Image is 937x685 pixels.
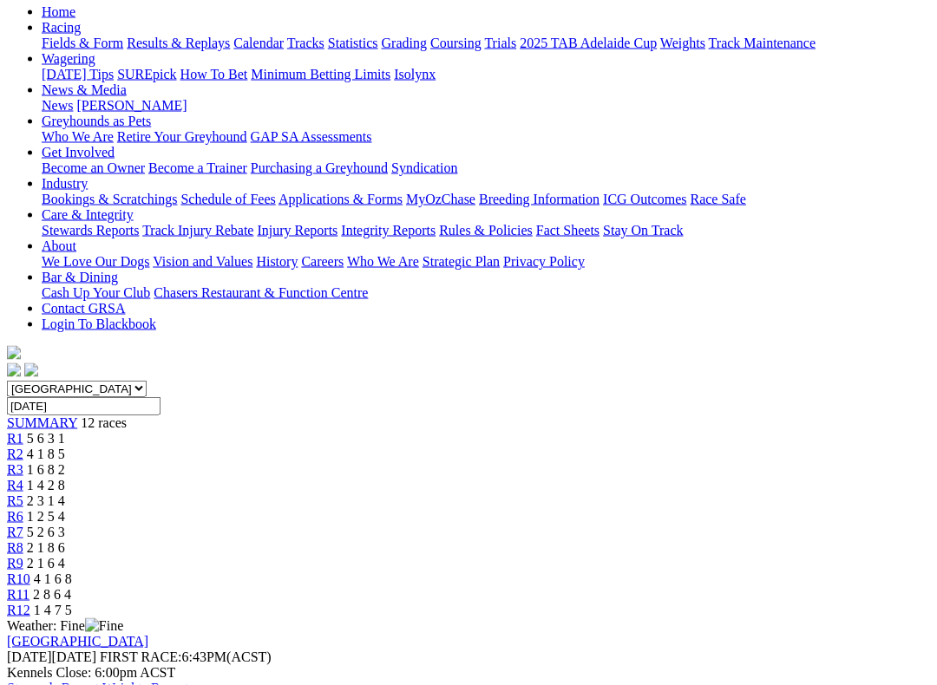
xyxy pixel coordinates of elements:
div: Wagering [42,67,930,82]
a: Care & Integrity [42,207,134,222]
span: 2 1 8 6 [27,540,65,555]
a: Login To Blackbook [42,316,156,331]
a: R3 [7,462,23,477]
a: Greyhounds as Pets [42,114,151,128]
a: Schedule of Fees [180,192,275,206]
span: 4 1 6 8 [34,571,72,586]
a: Results & Replays [127,36,230,50]
span: FIRST RACE: [100,649,181,664]
a: Contact GRSA [42,301,125,316]
span: [DATE] [7,649,52,664]
a: MyOzChase [406,192,475,206]
a: Calendar [233,36,284,50]
a: Get Involved [42,145,115,160]
a: [PERSON_NAME] [76,98,187,113]
span: 12 races [81,415,127,430]
a: [DATE] Tips [42,67,114,82]
span: 1 4 7 5 [34,603,72,617]
div: News & Media [42,98,930,114]
span: 6:43PM(ACST) [100,649,272,664]
span: [DATE] [7,649,96,664]
a: News [42,98,73,113]
a: SUREpick [117,67,176,82]
div: Greyhounds as Pets [42,129,930,145]
a: SUMMARY [7,415,77,430]
a: R12 [7,603,30,617]
a: Become an Owner [42,160,145,175]
a: About [42,238,76,253]
a: Cash Up Your Club [42,285,150,300]
span: 1 6 8 2 [27,462,65,477]
a: How To Bet [180,67,248,82]
a: R4 [7,478,23,493]
span: R1 [7,431,23,446]
a: R9 [7,556,23,571]
a: Race Safe [690,192,745,206]
a: Stay On Track [603,223,683,238]
a: Trials [484,36,516,50]
a: History [256,254,298,269]
span: 4 1 8 5 [27,447,65,461]
div: Racing [42,36,930,51]
a: Minimum Betting Limits [251,67,390,82]
a: 2025 TAB Adelaide Cup [520,36,657,50]
a: Statistics [328,36,378,50]
a: Weights [660,36,705,50]
a: Breeding Information [479,192,600,206]
a: Industry [42,176,88,191]
a: Who We Are [347,254,419,269]
a: Tracks [287,36,324,50]
div: Get Involved [42,160,930,176]
a: Wagering [42,51,95,66]
a: Privacy Policy [503,254,585,269]
span: 2 8 6 4 [33,587,71,602]
img: twitter.svg [24,363,38,377]
span: 5 2 6 3 [27,525,65,539]
a: Integrity Reports [341,223,436,238]
a: Syndication [391,160,457,175]
a: Careers [301,254,344,269]
a: [GEOGRAPHIC_DATA] [7,634,148,649]
a: Track Maintenance [709,36,816,50]
img: facebook.svg [7,363,21,377]
a: Home [42,4,75,19]
a: GAP SA Assessments [251,129,372,144]
img: logo-grsa-white.png [7,346,21,360]
a: Applications & Forms [278,192,403,206]
span: 1 2 5 4 [27,509,65,524]
div: Kennels Close: 6:00pm ACST [7,665,930,681]
span: 5 6 3 1 [27,431,65,446]
div: About [42,254,930,270]
div: Industry [42,192,930,207]
a: R11 [7,587,29,602]
span: 1 4 2 8 [27,478,65,493]
span: R10 [7,571,30,586]
span: R6 [7,509,23,524]
a: Strategic Plan [423,254,500,269]
a: Injury Reports [257,223,337,238]
a: Fact Sheets [536,223,600,238]
span: Weather: Fine [7,618,123,633]
div: Bar & Dining [42,285,930,301]
span: 2 3 1 4 [27,493,65,508]
a: R5 [7,493,23,508]
span: R2 [7,447,23,461]
a: Who We Are [42,129,114,144]
a: Racing [42,20,81,35]
a: Track Injury Rebate [142,223,253,238]
a: R7 [7,525,23,539]
a: Stewards Reports [42,223,139,238]
a: Bookings & Scratchings [42,192,177,206]
input: Select date [7,397,161,415]
div: Care & Integrity [42,223,930,238]
a: Chasers Restaurant & Function Centre [154,285,368,300]
a: Rules & Policies [439,223,533,238]
a: Vision and Values [153,254,252,269]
